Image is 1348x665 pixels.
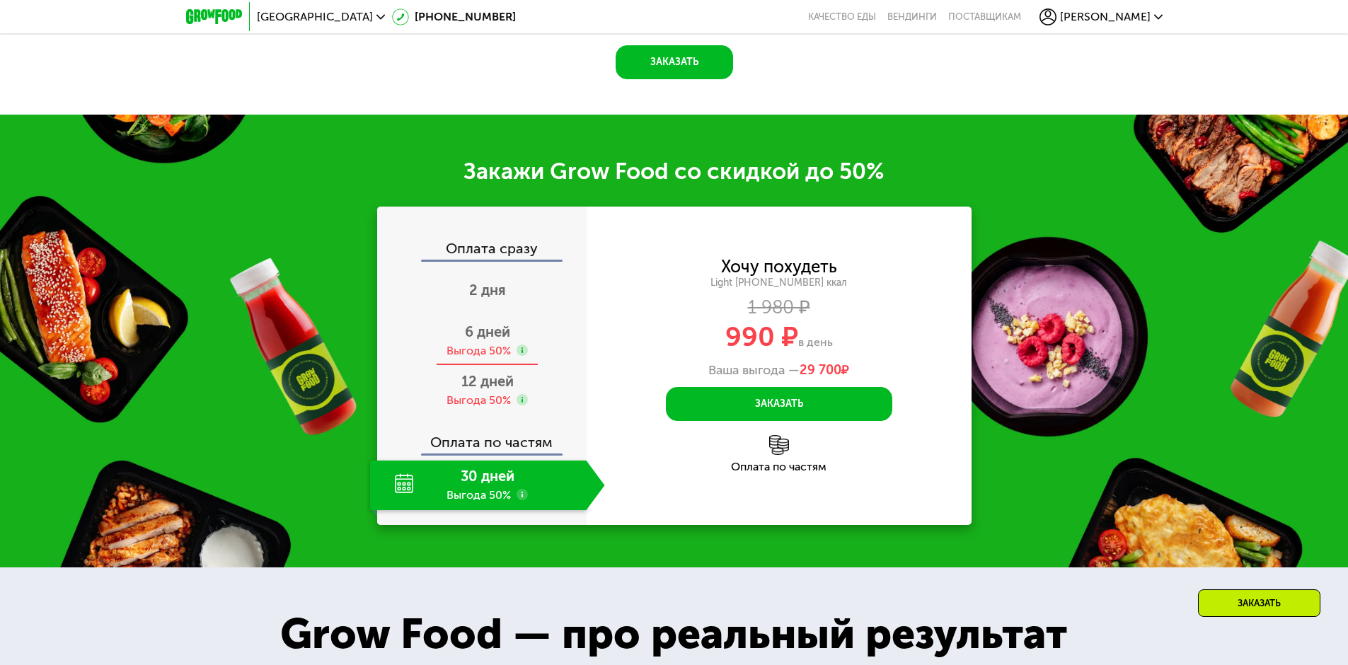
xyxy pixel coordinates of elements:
[447,343,511,359] div: Выгода 50%
[392,8,516,25] a: [PHONE_NUMBER]
[725,320,798,353] span: 990 ₽
[587,277,972,289] div: Light [PHONE_NUMBER] ккал
[948,11,1021,23] div: поставщикам
[721,259,837,274] div: Хочу похудеть
[666,387,892,421] button: Заказать
[1198,589,1320,617] div: Заказать
[616,45,733,79] button: Заказать
[769,435,789,455] img: l6xcnZfty9opOoJh.png
[447,393,511,408] div: Выгода 50%
[379,227,587,260] div: Оплата сразу
[798,335,833,349] span: в день
[469,282,506,299] span: 2 дня
[587,300,972,316] div: 1 980 ₽
[800,363,849,378] span: ₽
[1060,11,1151,23] span: [PERSON_NAME]
[887,11,937,23] a: Вендинги
[465,323,510,340] span: 6 дней
[808,11,876,23] a: Качество еды
[587,363,972,378] div: Ваша выгода —
[800,362,841,378] span: 29 700
[587,461,972,473] div: Оплата по частям
[379,421,587,453] div: Оплата по частям
[461,373,514,390] span: 12 дней
[257,11,373,23] span: [GEOGRAPHIC_DATA]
